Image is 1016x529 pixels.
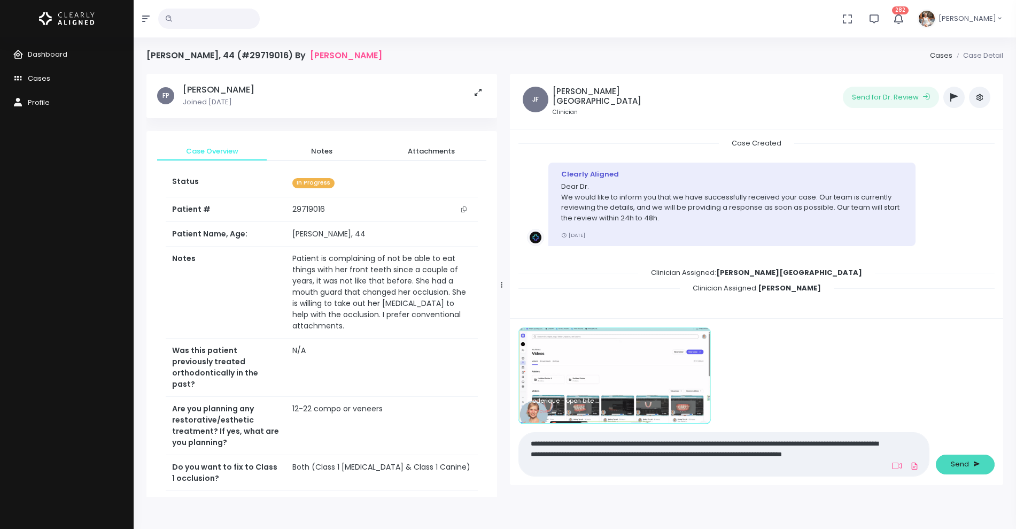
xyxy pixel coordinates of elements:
[930,50,952,60] a: Cases
[843,87,939,108] button: Send for Dr. Review
[286,197,478,222] td: 29719016
[286,247,478,339] td: Patient is complaining of not be able to eat things with her front teeth since a couple of years,...
[719,135,794,151] span: Case Created
[638,264,875,281] span: Clinician Assigned:
[28,49,67,59] span: Dashboard
[561,169,903,180] div: Clearly Aligned
[39,7,95,30] img: Logo Horizontal
[716,267,862,278] b: [PERSON_NAME][GEOGRAPHIC_DATA]
[518,138,995,308] div: scrollable content
[286,455,478,491] td: Both (Class 1 [MEDICAL_DATA] & Class 1 Canine)
[890,462,904,470] a: Add Loom Video
[146,50,382,60] h4: [PERSON_NAME], 44 (#29719016) By
[166,247,286,339] th: Notes
[385,146,478,157] span: Attachments
[286,222,478,247] td: [PERSON_NAME], 44
[183,85,254,95] h5: [PERSON_NAME]
[561,181,903,223] p: Dear Dr. We would like to inform you that we have successfully received your case. Our team is cu...
[908,456,921,476] a: Add Files
[519,328,710,423] img: 884b970f005b4bae998b0ef11a69b816-c1d2e9224f337fa1.gif
[146,74,497,497] div: scrollable content
[166,397,286,455] th: Are you planning any restorative/esthetic treatment? If yes, what are you planning?
[166,146,258,157] span: Case Overview
[892,6,909,14] span: 282
[553,108,670,117] small: Clinician
[28,73,50,83] span: Cases
[275,146,368,157] span: Notes
[28,97,50,108] span: Profile
[758,283,821,293] b: [PERSON_NAME]
[166,455,286,491] th: Do you want to fix to Class 1 occlusion?
[166,197,286,222] th: Patient #
[286,397,478,455] td: 12-22 compo or veneers
[166,170,286,197] th: Status
[952,50,1003,61] li: Case Detail
[523,87,548,112] span: JF
[286,339,478,397] td: N/A
[561,232,585,239] small: [DATE]
[527,408,548,415] span: Remove
[936,455,995,474] button: Send
[166,222,286,247] th: Patient Name, Age:
[917,9,936,28] img: Header Avatar
[166,339,286,397] th: Was this patient previously treated orthodontically in the past?
[553,87,670,106] h5: [PERSON_NAME][GEOGRAPHIC_DATA]
[680,280,834,296] span: Clinician Assigned:
[157,87,174,104] span: FP
[310,50,382,60] a: [PERSON_NAME]
[527,397,602,404] p: Frederique - open bite due to appliance | Library | Loom - [DATE]
[939,13,996,24] span: [PERSON_NAME]
[292,178,335,188] span: In Progress
[183,97,254,108] p: Joined [DATE]
[951,459,969,470] span: Send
